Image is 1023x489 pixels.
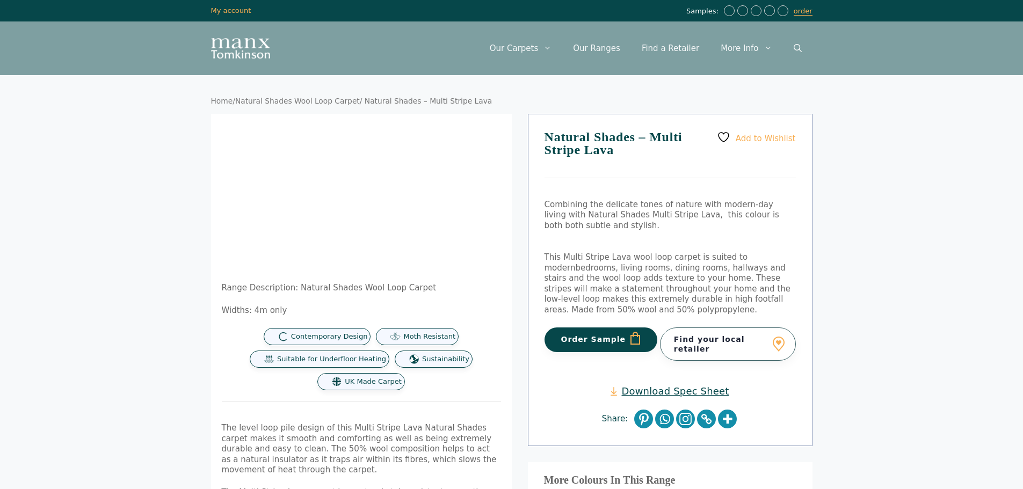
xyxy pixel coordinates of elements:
[211,6,251,14] a: My account
[211,97,233,105] a: Home
[211,38,270,59] img: Manx Tomkinson
[235,97,360,105] a: Natural Shades Wool Loop Carpet
[783,32,812,64] a: Open Search Bar
[291,332,368,341] span: Contemporary Design
[479,32,563,64] a: Our Carpets
[718,410,737,428] a: More
[717,130,795,144] a: Add to Wishlist
[697,410,716,428] a: Copy Link
[631,32,710,64] a: Find a Retailer
[545,327,658,352] button: Order Sample
[545,200,779,230] span: Combining the delicate tones of nature with modern-day living with Natural Shades Multi Stripe La...
[545,263,790,315] span: bedrooms, living rooms, dining rooms, hallways and stairs and the wool loop adds texture to your ...
[222,283,501,294] p: Range Description: Natural Shades Wool Loop Carpet
[222,423,497,475] span: The level loop pile design of this Multi Stripe Lava Natural Shades carpet makes it smooth and co...
[736,133,796,143] span: Add to Wishlist
[794,7,812,16] a: order
[602,414,633,425] span: Share:
[222,305,501,316] p: Widths: 4m only
[710,32,782,64] a: More Info
[660,327,796,361] a: Find your local retailer
[345,377,401,386] span: UK Made Carpet
[634,410,653,428] a: Pinterest
[686,7,721,16] span: Samples:
[479,32,812,64] nav: Primary
[403,332,455,341] span: Moth Resistant
[277,355,386,364] span: Suitable for Underfloor Heating
[422,355,469,364] span: Sustainability
[655,410,674,428] a: Whatsapp
[611,385,729,397] a: Download Spec Sheet
[562,32,631,64] a: Our Ranges
[676,410,695,428] a: Instagram
[545,252,748,273] span: This Multi Stripe Lava wool loop carpet is suited to modern
[545,130,796,178] h1: Natural Shades – Multi Stripe Lava
[211,97,812,106] nav: Breadcrumb
[544,478,796,483] h3: More Colours In This Range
